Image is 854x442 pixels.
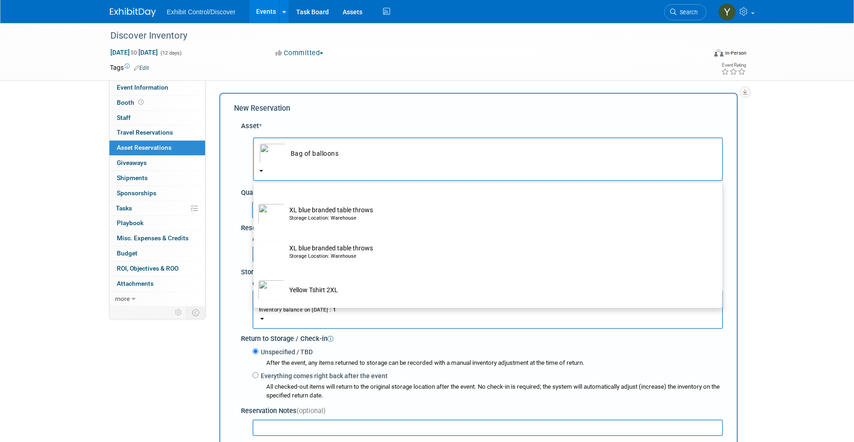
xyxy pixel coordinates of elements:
span: Booth [117,99,145,106]
div: Discover Inventory [107,28,693,44]
td: Bag of balloons [286,143,716,164]
span: Giveaways [117,159,147,166]
div: Quantity [241,188,723,198]
a: Misc. Expenses & Credits [109,231,205,246]
td: Toggle Event Tabs [186,306,205,318]
div: Choose the date the assets get taken out of inventory and get sent out to the event. [252,236,723,244]
div: Reservation/Check-out Date [241,221,723,233]
span: [DATE] [DATE] [110,48,158,57]
span: Asset Reservations [117,144,172,151]
a: Shipments [109,171,205,186]
span: Exhibit Control/Discover [167,8,235,16]
a: Giveaways [109,156,205,170]
div: Storage Location: Warehouse [289,253,704,260]
div: Event Rating [721,63,746,68]
button: Committed [272,48,327,58]
span: more [115,295,130,302]
span: Booth not reserved yet [137,99,145,106]
span: Budget [117,249,138,257]
td: XL blue branded table throws [285,242,704,262]
span: Event Information [117,84,168,91]
span: (12 days) [160,50,182,56]
a: ROI, Objectives & ROO [109,261,205,276]
div: Storage Location [241,265,723,277]
span: Playbook [117,219,143,227]
a: Booth [109,96,205,110]
td: Tags [110,63,149,72]
td: Yellow Tshirt 2XL [285,280,704,300]
a: Tasks [109,201,205,216]
span: to [130,49,138,56]
div: After the event, any items returned to storage can be recorded with a manual inventory adjustment... [252,357,723,368]
a: Staff [109,111,205,125]
a: Attachments [109,277,205,291]
span: 1 [331,307,336,313]
div: Asset [241,121,723,131]
button: Warehouse[GEOGRAPHIC_DATA], [GEOGRAPHIC_DATA]Inventory balance on [DATE] :1 [252,290,723,329]
div: In-Person [725,50,746,57]
span: (optional) [297,407,326,415]
div: Choose the storage location where asset is being reserved. [252,280,723,289]
span: Shipments [117,174,148,181]
span: Search [676,9,698,16]
a: Search [664,4,706,20]
a: Travel Reservations [109,125,205,140]
img: ExhibitDay [110,8,156,17]
div: Inventory balance on [DATE] : [259,305,716,314]
div: Event Format [652,48,747,62]
span: New Reservation [234,104,290,113]
img: Format-Inperson.png [714,49,723,57]
a: Edit [134,65,149,71]
td: Personalize Event Tab Strip [171,306,187,318]
a: Playbook [109,216,205,231]
span: Sponsorships [117,189,156,197]
div: Return to Storage / Check-in [241,331,723,344]
td: XL blue branded table throws [285,204,704,224]
label: Everything comes right back after the event [258,371,388,380]
div: All checked-out items will return to the original storage location after the event. No check-in i... [266,383,723,400]
a: Budget [109,246,205,261]
span: Tasks [116,204,132,212]
span: Travel Reservations [117,129,173,136]
span: Attachments [117,280,154,287]
div: Reservation Notes [241,406,723,416]
a: Asset Reservations [109,141,205,155]
a: more [109,292,205,306]
span: ROI, Objectives & ROO [117,265,178,272]
span: Staff [117,114,131,121]
button: Bag of balloons [253,137,723,181]
input: Reservation Date [252,246,317,262]
a: Event Information [109,80,205,95]
span: Misc. Expenses & Credits [117,234,189,242]
a: Sponsorships [109,186,205,201]
label: Unspecified / TBD [258,347,313,357]
div: Storage Location: Warehouse [289,215,704,222]
img: Yliana Perez [718,3,736,21]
